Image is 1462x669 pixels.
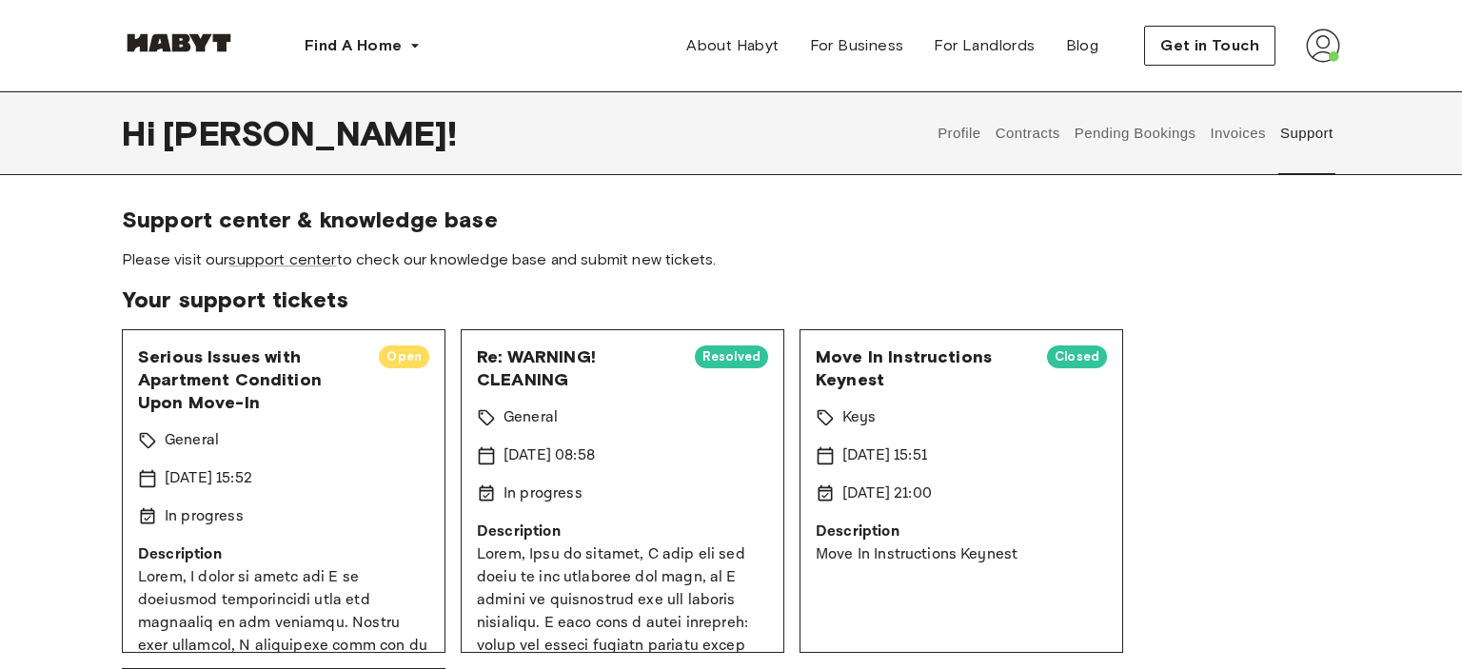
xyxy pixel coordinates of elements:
p: Move In Instructions Keynest [816,543,1107,566]
span: Closed [1047,347,1107,366]
a: For Landlords [919,27,1050,65]
p: Description [816,521,1107,543]
button: Find A Home [289,27,436,65]
button: Support [1277,91,1335,175]
span: [PERSON_NAME] ! [163,113,457,153]
p: [DATE] 15:51 [842,444,927,467]
p: [DATE] 15:52 [165,467,252,490]
a: For Business [795,27,919,65]
span: Re: WARNING! CLEANING [477,345,680,391]
span: Blog [1066,34,1099,57]
span: Serious Issues with Apartment Condition Upon Move-In [138,345,364,414]
span: For Landlords [934,34,1035,57]
p: Description [477,521,768,543]
span: Your support tickets [122,285,1340,314]
p: General [504,406,558,429]
p: [DATE] 08:58 [504,444,595,467]
button: Invoices [1208,91,1268,175]
button: Get in Touch [1144,26,1275,66]
a: support center [228,250,336,268]
a: About Habyt [671,27,794,65]
p: [DATE] 21:00 [842,482,932,505]
p: Description [138,543,429,566]
img: avatar [1306,29,1340,63]
span: For Business [810,34,904,57]
span: Resolved [695,347,768,366]
span: Please visit our to check our knowledge base and submit new tickets. [122,249,1340,270]
div: user profile tabs [931,91,1340,175]
button: Contracts [993,91,1062,175]
p: Keys [842,406,877,429]
p: General [165,429,219,452]
span: Get in Touch [1160,34,1259,57]
img: Habyt [122,33,236,52]
a: Blog [1051,27,1115,65]
span: Move In Instructions Keynest [816,345,1032,391]
p: In progress [165,505,244,528]
p: In progress [504,482,583,505]
span: Hi [122,113,163,153]
button: Profile [936,91,984,175]
span: Find A Home [305,34,402,57]
span: Open [379,347,429,366]
span: Support center & knowledge base [122,206,1340,234]
span: About Habyt [686,34,779,57]
button: Pending Bookings [1072,91,1198,175]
